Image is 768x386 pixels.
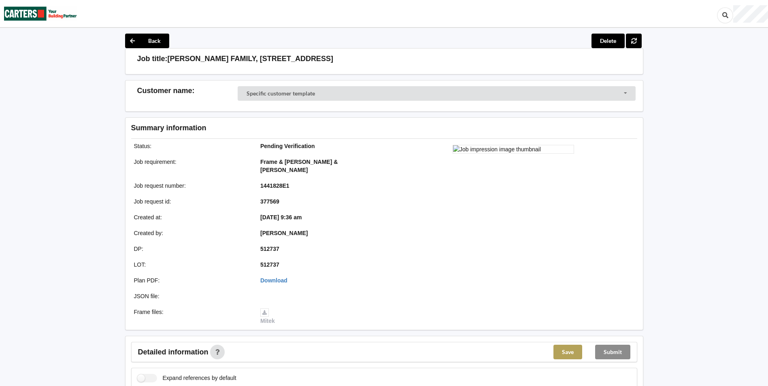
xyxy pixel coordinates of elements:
b: Frame & [PERSON_NAME] & [PERSON_NAME] [260,159,338,173]
div: DP : [128,245,255,253]
div: Frame files : [128,308,255,325]
span: Detailed information [138,348,208,356]
b: 512737 [260,246,279,252]
img: Job impression image thumbnail [453,145,574,154]
b: 512737 [260,261,279,268]
b: 377569 [260,198,279,205]
b: Pending Verification [260,143,315,149]
div: JSON file : [128,292,255,300]
h3: Job title: [137,54,168,64]
div: Plan PDF : [128,276,255,284]
div: Customer Selector [238,86,636,101]
div: LOT : [128,261,255,269]
div: Job requirement : [128,158,255,174]
div: Specific customer template [247,91,315,96]
a: Mitek [260,309,275,324]
div: Created at : [128,213,255,221]
div: Status : [128,142,255,150]
b: 1441828E1 [260,182,289,189]
div: Created by : [128,229,255,237]
b: [DATE] 9:36 am [260,214,302,221]
h3: Customer name : [137,86,238,95]
a: Download [260,277,287,284]
button: Delete [591,34,625,48]
h3: Summary information [131,123,508,133]
label: Expand references by default [137,374,236,382]
h3: [PERSON_NAME] FAMILY, [STREET_ADDRESS] [168,54,333,64]
button: Save [553,345,582,359]
b: [PERSON_NAME] [260,230,308,236]
button: Back [125,34,169,48]
img: Carters [4,0,77,27]
div: Job request number : [128,182,255,190]
div: Job request id : [128,197,255,206]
